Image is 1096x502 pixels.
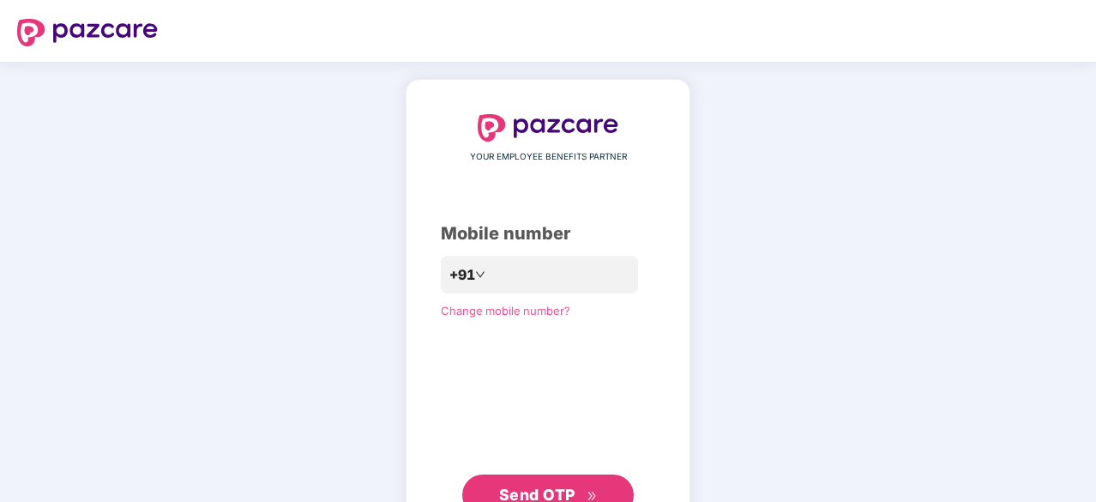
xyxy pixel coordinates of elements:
span: double-right [587,491,598,502]
span: down [475,269,485,280]
a: Change mobile number? [441,304,570,318]
img: logo [17,19,158,46]
img: logo [478,114,618,142]
span: YOUR EMPLOYEE BENEFITS PARTNER [470,150,627,164]
span: +91 [449,264,475,286]
div: Mobile number [441,221,655,247]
